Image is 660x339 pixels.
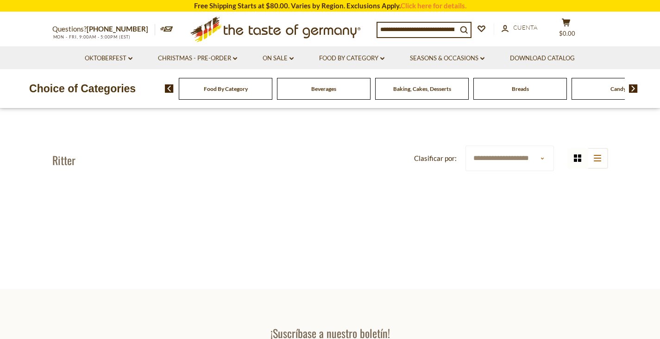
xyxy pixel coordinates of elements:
[263,53,294,64] a: On Sale
[414,153,457,164] label: Clasificar por:
[610,85,626,92] a: Candy
[510,53,575,64] a: Download Catalog
[87,25,148,33] a: [PHONE_NUMBER]
[512,85,529,92] a: Breads
[165,84,174,93] img: previous arrow
[52,23,155,35] p: Questions?
[393,85,451,92] a: Baking, Cakes, Desserts
[629,84,638,93] img: next arrow
[513,24,537,31] span: Cuenta
[559,30,575,37] span: $0.00
[204,85,248,92] a: Food By Category
[401,1,466,10] a: Click here for details.
[553,18,580,41] button: $0.00
[158,53,237,64] a: Christmas - PRE-ORDER
[502,23,537,33] a: Cuenta
[85,53,132,64] a: Oktoberfest
[319,53,384,64] a: Food By Category
[311,85,336,92] a: Beverages
[52,34,131,39] span: MON - FRI, 9:00AM - 5:00PM (EST)
[410,53,484,64] a: Seasons & Occasions
[52,153,75,167] h1: Ritter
